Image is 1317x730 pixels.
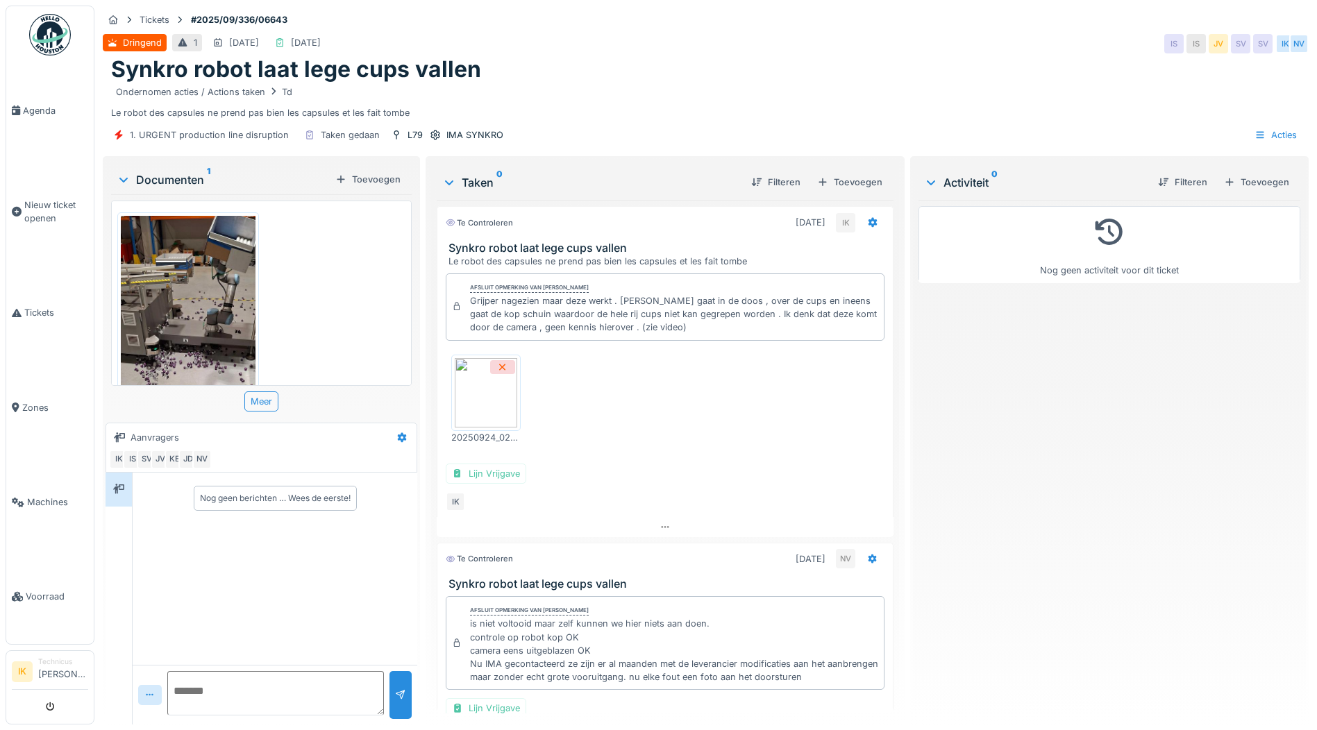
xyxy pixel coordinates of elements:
h1: Synkro robot laat lege cups vallen [111,56,481,83]
span: Tickets [24,306,88,319]
div: SV [137,450,156,469]
div: Lijn Vrijgave [446,698,526,718]
div: Taken [442,174,740,191]
span: Machines [27,495,88,509]
div: Documenten [117,171,330,188]
div: SV [1231,34,1250,53]
div: Nog geen activiteit voor dit ticket [928,212,1291,277]
li: [PERSON_NAME] [38,656,88,686]
div: IMA SYNKRO [446,128,503,142]
div: [DATE] [229,36,259,49]
div: JD [178,450,198,469]
sup: 1 [207,171,210,188]
div: Taken gedaan [321,128,380,142]
a: Nieuw ticket openen [6,158,94,266]
div: NV [1289,34,1309,53]
div: IK [836,213,855,232]
div: NV [836,549,855,568]
div: Grijper nagezien maar deze werkt . [PERSON_NAME] gaat in de doos , over de cups en ineens gaat de... [470,294,878,334]
div: SV [1253,34,1273,53]
h3: Synkro robot laat lege cups vallen [448,241,887,255]
div: Activiteit [924,174,1147,191]
div: Nog geen berichten … Wees de eerste! [200,492,351,504]
h3: Synkro robot laat lege cups vallen [448,577,887,591]
div: IK [109,450,128,469]
div: JV [1209,34,1228,53]
div: [DATE] [291,36,321,49]
div: Toevoegen [330,170,406,189]
div: IS [1186,34,1206,53]
div: L79 [408,128,423,142]
div: Dringend [123,36,162,49]
div: 1 [194,36,197,49]
img: d4xmozs5gfecawgxmrgvmayuqj7p [121,216,255,507]
div: Afsluit opmerking van [PERSON_NAME] [470,283,589,293]
div: Acties [1248,125,1303,145]
div: Te controleren [446,553,513,565]
div: Technicus [38,656,88,667]
div: Toevoegen [812,173,888,192]
div: IK [446,492,465,511]
div: 1. URGENT production line disruption [130,128,289,142]
div: [DATE] [796,216,825,229]
div: Filteren [1152,173,1213,192]
div: Aanvragers [131,431,179,444]
a: IK Technicus[PERSON_NAME] [12,656,88,690]
a: Tickets [6,266,94,360]
a: Voorraad [6,550,94,644]
strong: #2025/09/336/06643 [185,13,293,26]
li: IK [12,661,33,682]
div: Afsluit opmerking van [PERSON_NAME] [470,606,589,616]
div: IS [123,450,142,469]
div: Lijn Vrijgave [446,464,526,484]
a: Agenda [6,63,94,158]
div: Tickets [140,13,169,26]
div: 20250924_023100.mp4 [451,431,521,444]
span: Agenda [23,104,88,117]
div: Meer [244,391,278,411]
div: Le robot des capsules ne prend pas bien les capsules et les fait tombe [111,83,1300,119]
div: Filteren [746,173,806,192]
span: Voorraad [26,590,88,603]
div: Le robot des capsules ne prend pas bien les capsules et les fait tombe [448,255,887,268]
div: is niet voltooid maar zelf kunnen we hier niets aan doen. controle op robot kop OK camera eens ui... [470,617,878,684]
sup: 0 [991,174,998,191]
a: Machines [6,455,94,550]
div: Te controleren [446,217,513,229]
a: Zones [6,360,94,455]
div: Toevoegen [1218,173,1295,192]
img: a02b187b-12ef-4236-9440-634fd632bb08-20250924_023100.mp4 [455,358,517,427]
span: Nieuw ticket openen [24,198,88,225]
div: NV [192,450,212,469]
div: Ondernomen acties / Actions taken Td [116,85,292,99]
span: Zones [22,401,88,414]
div: IS [1164,34,1184,53]
div: [DATE] [796,552,825,566]
div: JV [151,450,170,469]
img: Badge_color-CXgf-gQk.svg [29,14,71,56]
div: IK [1275,34,1295,53]
div: KE [165,450,184,469]
sup: 0 [496,174,503,191]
